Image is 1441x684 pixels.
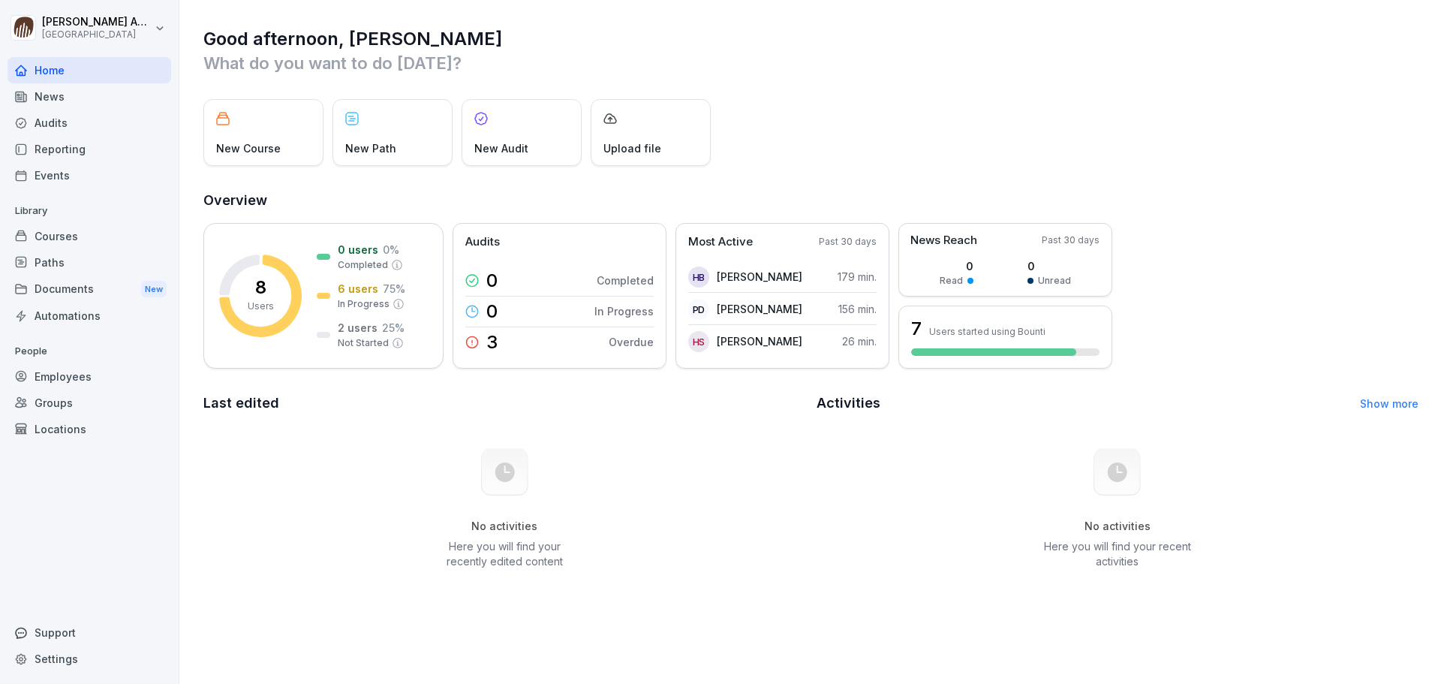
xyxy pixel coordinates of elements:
[1360,397,1418,410] a: Show more
[8,390,171,416] a: Groups
[817,393,880,414] h2: Activities
[688,267,709,288] div: HB
[910,232,977,249] p: News Reach
[42,29,152,40] p: [GEOGRAPHIC_DATA]
[216,140,281,156] p: New Course
[1042,520,1193,533] h5: No activities
[603,140,661,156] p: Upload file
[8,363,171,390] a: Employees
[717,269,802,285] p: [PERSON_NAME]
[1042,539,1193,569] p: Here you will find your recent activities
[383,281,405,297] p: 75 %
[345,140,396,156] p: New Path
[8,303,171,329] a: Automations
[8,57,171,83] a: Home
[688,299,709,320] div: PD
[819,235,877,249] p: Past 30 days
[688,234,753,251] p: Most Active
[911,316,922,342] h3: 7
[338,320,378,336] p: 2 users
[486,333,498,351] p: 3
[8,162,171,188] a: Events
[717,301,802,317] p: [PERSON_NAME]
[594,303,654,319] p: In Progress
[429,539,580,569] p: Here you will find your recently edited content
[465,234,500,251] p: Audits
[203,190,1418,211] h2: Overview
[338,336,389,350] p: Not Started
[203,27,1418,51] h1: Good afternoon, [PERSON_NAME]
[203,393,806,414] h2: Last edited
[940,258,973,274] p: 0
[838,269,877,285] p: 179 min.
[842,333,877,349] p: 26 min.
[8,83,171,110] a: News
[8,339,171,363] p: People
[382,320,405,336] p: 25 %
[248,300,274,313] p: Users
[203,51,1418,75] p: What do you want to do [DATE]?
[338,242,378,258] p: 0 users
[717,333,802,349] p: [PERSON_NAME]
[338,297,390,311] p: In Progress
[8,199,171,223] p: Library
[1027,258,1071,274] p: 0
[42,16,152,29] p: [PERSON_NAME] Andreasen
[429,520,580,533] h5: No activities
[486,303,498,321] p: 0
[255,279,266,297] p: 8
[940,274,963,288] p: Read
[474,140,528,156] p: New Audit
[8,646,171,672] a: Settings
[8,110,171,136] a: Audits
[8,416,171,442] a: Locations
[8,619,171,646] div: Support
[8,249,171,276] a: Paths
[8,223,171,249] a: Courses
[597,273,654,288] p: Completed
[838,301,877,317] p: 156 min.
[609,334,654,350] p: Overdue
[929,326,1045,337] p: Users started using Bounti
[383,242,399,258] p: 0 %
[486,272,498,290] p: 0
[338,258,388,272] p: Completed
[8,276,171,303] div: Documents
[1038,274,1071,288] p: Unread
[688,331,709,352] div: HS
[338,281,378,297] p: 6 users
[8,136,171,162] a: Reporting
[1042,234,1100,247] p: Past 30 days
[8,276,171,303] a: DocumentsNew
[141,281,167,298] div: New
